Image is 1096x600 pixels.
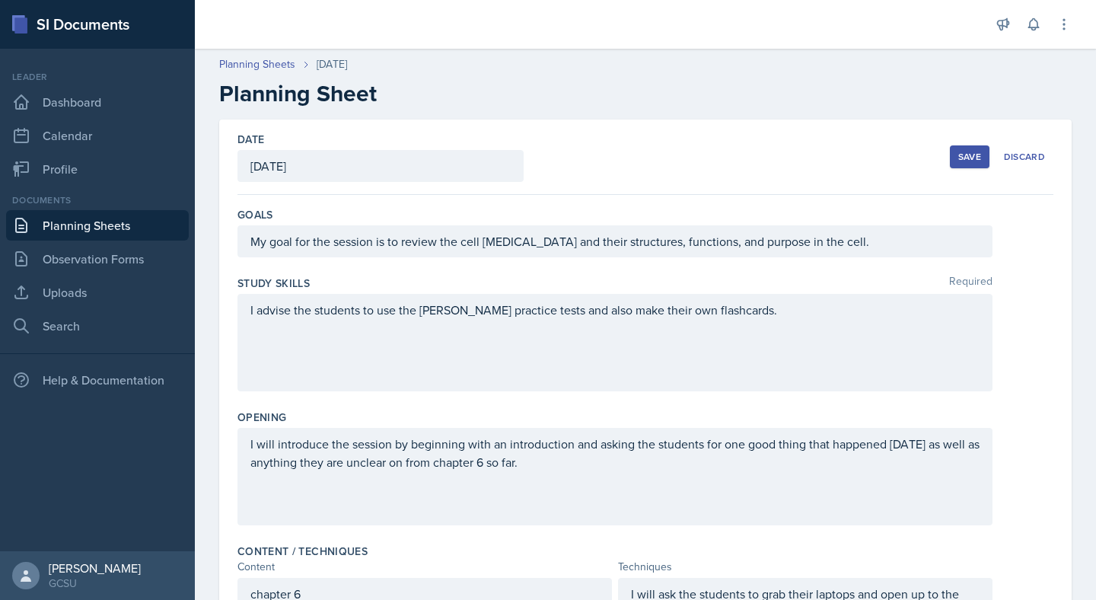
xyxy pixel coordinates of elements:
[6,70,189,84] div: Leader
[237,544,368,559] label: Content / Techniques
[6,210,189,241] a: Planning Sheets
[6,277,189,308] a: Uploads
[950,145,989,168] button: Save
[6,244,189,274] a: Observation Forms
[6,154,189,184] a: Profile
[996,145,1053,168] button: Discard
[958,151,981,163] div: Save
[237,132,264,147] label: Date
[317,56,347,72] div: [DATE]
[6,365,189,395] div: Help & Documentation
[49,576,141,591] div: GCSU
[219,56,295,72] a: Planning Sheets
[49,560,141,576] div: [PERSON_NAME]
[250,301,980,319] p: I advise the students to use the [PERSON_NAME] practice tests and also make their own flashcards.
[6,311,189,341] a: Search
[237,276,310,291] label: Study Skills
[250,232,980,251] p: My goal for the session is to review the cell [MEDICAL_DATA] and their structures, functions, and...
[237,207,273,222] label: Goals
[6,120,189,151] a: Calendar
[250,435,980,471] p: I will introduce the session by beginning with an introduction and asking the students for one go...
[237,559,612,575] div: Content
[219,80,1072,107] h2: Planning Sheet
[949,276,992,291] span: Required
[6,193,189,207] div: Documents
[6,87,189,117] a: Dashboard
[237,410,286,425] label: Opening
[1004,151,1045,163] div: Discard
[618,559,992,575] div: Techniques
